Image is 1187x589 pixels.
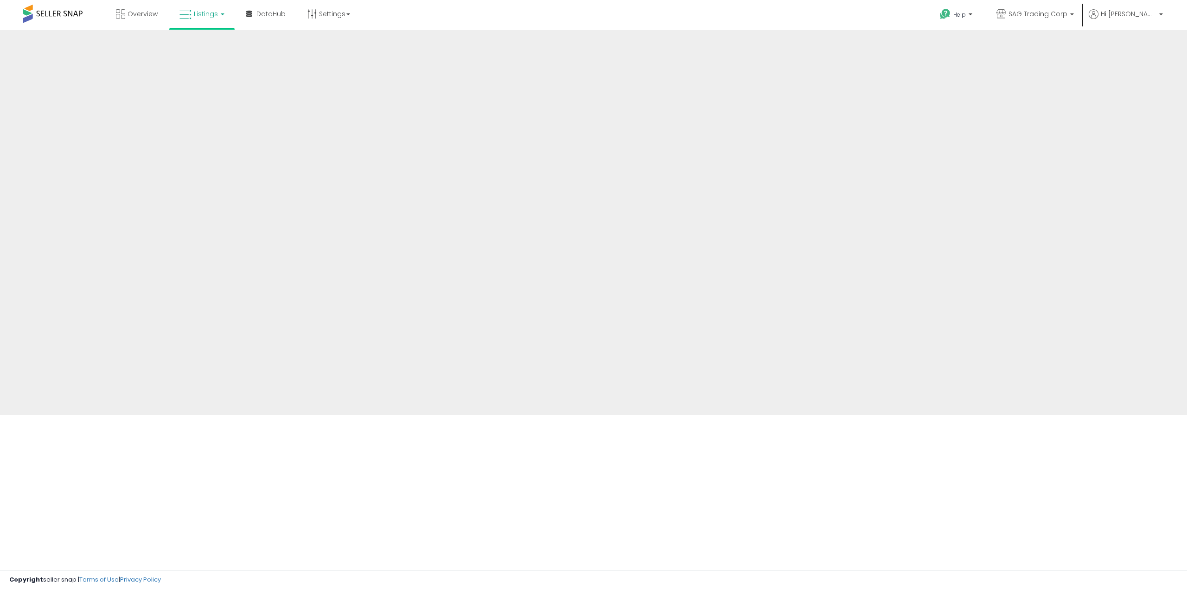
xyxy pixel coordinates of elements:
span: Help [953,11,966,19]
span: Hi [PERSON_NAME] [1101,9,1156,19]
a: Hi [PERSON_NAME] [1089,9,1163,30]
i: Get Help [939,8,951,20]
span: Listings [194,9,218,19]
span: DataHub [256,9,286,19]
span: SAG Trading Corp [1008,9,1067,19]
span: Overview [128,9,158,19]
a: Help [932,1,982,30]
